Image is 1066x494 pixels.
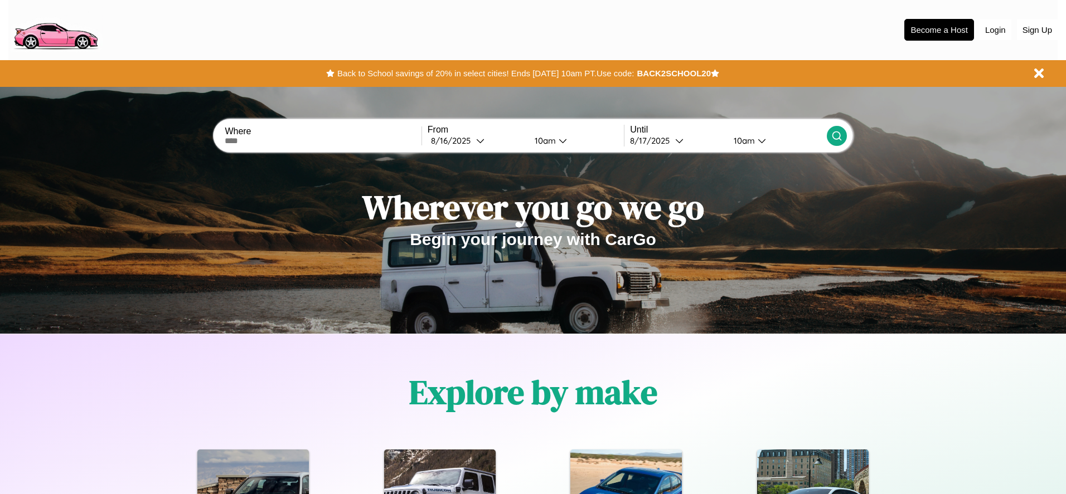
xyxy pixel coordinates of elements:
button: Become a Host [904,19,974,41]
button: 10am [526,135,624,146]
label: Where [225,126,421,136]
div: 10am [529,135,559,146]
button: 10am [725,135,826,146]
button: Sign Up [1017,19,1058,40]
h1: Explore by make [409,369,657,415]
b: BACK2SCHOOL20 [637,69,711,78]
label: Until [630,125,826,135]
img: logo [8,6,103,52]
button: 8/16/2025 [428,135,526,146]
label: From [428,125,624,135]
div: 8 / 17 / 2025 [630,135,675,146]
div: 10am [728,135,758,146]
button: Back to School savings of 20% in select cities! Ends [DATE] 10am PT.Use code: [335,66,637,81]
div: 8 / 16 / 2025 [431,135,476,146]
button: Login [980,19,1011,40]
